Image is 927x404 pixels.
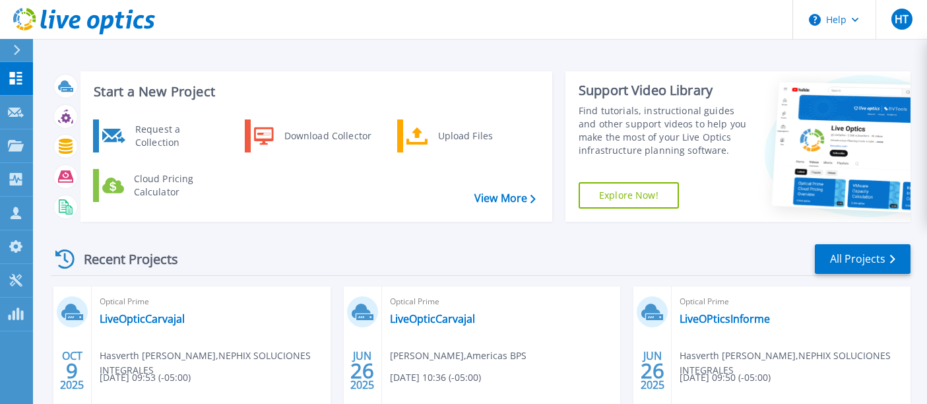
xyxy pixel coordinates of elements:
[127,172,225,199] div: Cloud Pricing Calculator
[129,123,225,149] div: Request a Collection
[51,243,196,275] div: Recent Projects
[579,182,679,209] a: Explore Now!
[397,119,532,152] a: Upload Files
[474,192,536,205] a: View More
[245,119,380,152] a: Download Collector
[640,347,665,395] div: JUN 2025
[100,349,331,378] span: Hasverth [PERSON_NAME] , NEPHIX SOLUCIONES INTEGRALES
[579,104,751,157] div: Find tutorials, instructional guides and other support videos to help you make the most of your L...
[680,349,911,378] span: Hasverth [PERSON_NAME] , NEPHIX SOLUCIONES INTEGRALES
[100,294,323,309] span: Optical Prime
[350,365,374,376] span: 26
[641,365,664,376] span: 26
[680,312,770,325] a: LiveOPticsInforme
[93,119,228,152] a: Request a Collection
[895,14,909,24] span: HT
[278,123,377,149] div: Download Collector
[390,349,527,363] span: [PERSON_NAME] , Americas BPS
[680,294,903,309] span: Optical Prime
[390,312,475,325] a: LiveOpticCarvajal
[680,370,771,385] span: [DATE] 09:50 (-05:00)
[390,294,613,309] span: Optical Prime
[66,365,78,376] span: 9
[100,312,185,325] a: LiveOpticCarvajal
[350,347,375,395] div: JUN 2025
[390,370,481,385] span: [DATE] 10:36 (-05:00)
[100,370,191,385] span: [DATE] 09:53 (-05:00)
[93,169,228,202] a: Cloud Pricing Calculator
[94,84,535,99] h3: Start a New Project
[815,244,911,274] a: All Projects
[59,347,84,395] div: OCT 2025
[579,82,751,99] div: Support Video Library
[432,123,529,149] div: Upload Files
